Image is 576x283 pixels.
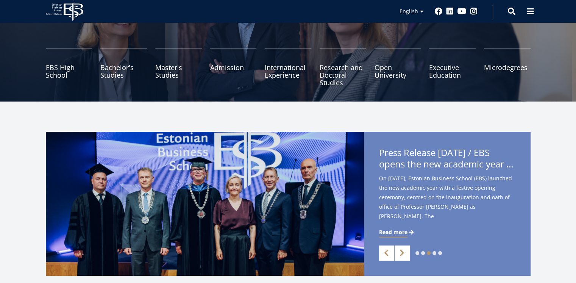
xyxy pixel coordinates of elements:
[446,8,454,15] a: Linkedin
[379,228,407,236] span: Read more
[415,251,419,255] a: 1
[457,8,466,15] a: Youtube
[427,251,431,255] a: 3
[395,245,410,261] a: Next
[265,48,311,86] a: International Experience
[429,48,476,86] a: Executive Education
[438,251,442,255] a: 5
[320,48,366,86] a: Research and Doctoral Studies
[484,48,531,86] a: Microdegrees
[379,158,515,170] span: opens the new academic year with the inauguration of [PERSON_NAME] [PERSON_NAME] – international ...
[375,48,421,86] a: Open University
[46,132,364,276] img: Rector inaugaration
[432,251,436,255] a: 4
[435,8,442,15] a: Facebook
[46,48,92,86] a: EBS High School
[379,228,415,236] a: Read more
[421,251,425,255] a: 2
[379,245,394,261] a: Previous
[155,48,202,86] a: Master's Studies
[210,48,257,86] a: Admission
[470,8,478,15] a: Instagram
[379,174,515,233] span: On [DATE], Estonian Business School (EBS) launched the new academic year with a festive opening c...
[100,48,147,86] a: Bachelor's Studies
[379,147,515,172] span: Press Release [DATE] / EBS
